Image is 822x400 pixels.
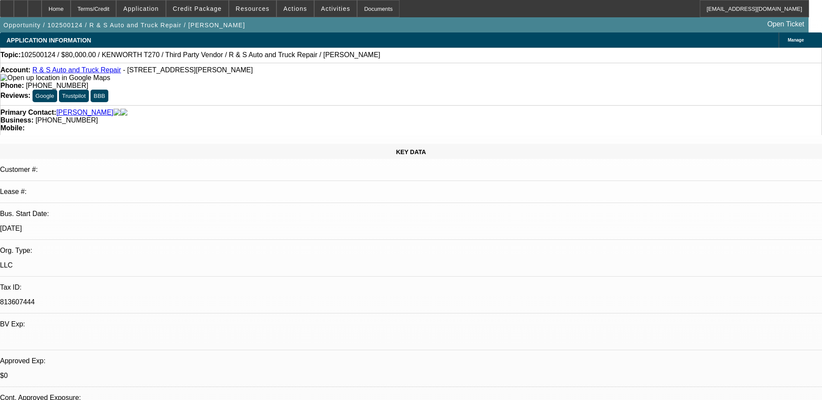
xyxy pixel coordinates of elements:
[166,0,228,17] button: Credit Package
[173,5,222,12] span: Credit Package
[3,22,245,29] span: Opportunity / 102500124 / R & S Auto and Truck Repair / [PERSON_NAME]
[0,74,110,81] a: View Google Maps
[26,82,88,89] span: [PHONE_NUMBER]
[236,5,270,12] span: Resources
[0,124,25,132] strong: Mobile:
[764,17,808,32] a: Open Ticket
[120,109,127,116] img: linkedin-icon.png
[0,92,30,99] strong: Reviews:
[0,109,56,116] strong: Primary Contact:
[59,90,88,102] button: Trustpilot
[315,0,357,17] button: Activities
[32,90,57,102] button: Google
[0,51,21,59] strong: Topic:
[0,116,33,124] strong: Business:
[396,148,426,155] span: KEY DATA
[0,82,24,89] strong: Phone:
[114,109,120,116] img: facebook-icon.png
[283,5,307,12] span: Actions
[21,51,380,59] span: 102500124 / $80,000.00 / KENWORTH T270 / Third Party Vendor / R & S Auto and Truck Repair / [PERS...
[6,37,91,44] span: APPLICATION INFORMATION
[117,0,165,17] button: Application
[277,0,314,17] button: Actions
[321,5,351,12] span: Activities
[788,38,804,42] span: Manage
[56,109,114,116] a: [PERSON_NAME]
[123,66,253,74] span: - [STREET_ADDRESS][PERSON_NAME]
[123,5,159,12] span: Application
[32,66,121,74] a: R & S Auto and Truck Repair
[91,90,108,102] button: BBB
[0,74,110,82] img: Open up location in Google Maps
[36,116,98,124] span: [PHONE_NUMBER]
[229,0,276,17] button: Resources
[0,66,30,74] strong: Account:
